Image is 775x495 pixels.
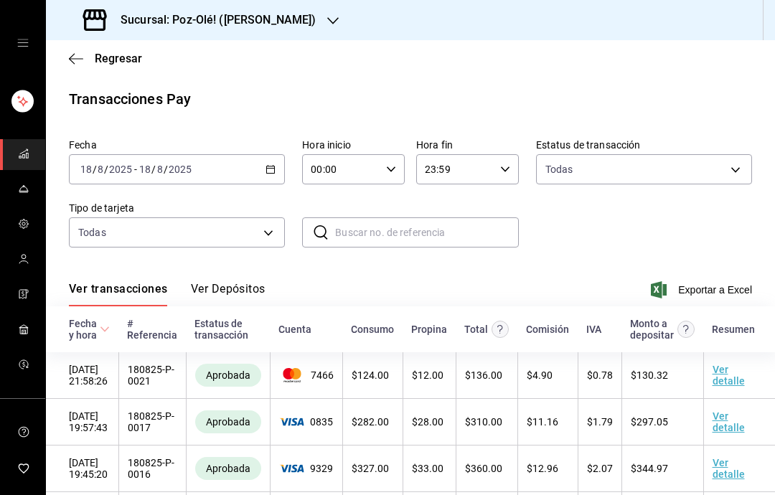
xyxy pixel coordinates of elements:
[200,369,256,381] span: Aprobada
[464,324,488,335] div: Total
[545,162,573,176] span: Todas
[191,282,266,306] button: Ver Depósitos
[335,218,518,247] input: Buscar no. de referencia
[527,416,558,428] span: $ 11.16
[195,410,261,433] div: Transacciones cobradas de manera exitosa.
[69,140,285,150] label: Fecha
[78,225,106,240] div: Todas
[69,318,110,341] span: Fecha y hora
[108,164,133,175] input: ----
[69,88,191,110] div: Transacciones Pay
[536,140,752,150] label: Estatus de transacción
[416,140,519,150] label: Hora fin
[46,445,118,492] td: [DATE] 19:45:20
[93,164,97,175] span: /
[17,37,29,49] button: open drawer
[151,164,156,175] span: /
[302,140,405,150] label: Hora inicio
[352,463,389,474] span: $ 327.00
[631,463,668,474] span: $ 344.97
[168,164,192,175] input: ----
[713,364,745,387] a: Ver detalle
[411,324,447,335] div: Propina
[46,352,118,399] td: [DATE] 21:58:26
[527,463,558,474] span: $ 12.96
[46,399,118,445] td: [DATE] 19:57:43
[677,321,695,338] svg: Este es el monto resultante del total pagado menos comisión e IVA. Esta será la parte que se depo...
[526,324,569,335] div: Comisión
[69,52,142,65] button: Regresar
[118,399,186,445] td: 180825-P-0017
[134,164,137,175] span: -
[712,324,755,335] div: Resumen
[352,369,389,381] span: $ 124.00
[138,164,151,175] input: --
[69,282,266,306] div: navigation tabs
[492,321,509,338] svg: Este monto equivale al total pagado por el comensal antes de aplicar Comisión e IVA.
[195,364,261,387] div: Transacciones cobradas de manera exitosa.
[412,416,443,428] span: $ 28.00
[95,52,142,65] span: Regresar
[127,318,177,341] div: # Referencia
[654,281,752,298] button: Exportar a Excel
[279,463,334,474] span: 9329
[631,369,668,381] span: $ 130.32
[104,164,108,175] span: /
[69,282,168,306] button: Ver transacciones
[200,416,256,428] span: Aprobada
[351,324,394,335] div: Consumo
[713,457,745,480] a: Ver detalle
[97,164,104,175] input: --
[587,463,613,474] span: $ 2.07
[586,324,601,335] div: IVA
[69,318,97,341] div: Fecha y hora
[630,318,674,341] div: Monto a depositar
[194,318,261,341] div: Estatus de transacción
[200,463,256,474] span: Aprobada
[278,324,311,335] div: Cuenta
[412,463,443,474] span: $ 33.00
[412,369,443,381] span: $ 12.00
[465,416,502,428] span: $ 310.00
[631,416,668,428] span: $ 297.05
[587,416,613,428] span: $ 1.79
[109,11,316,29] h3: Sucursal: Poz-Olé! ([PERSON_NAME])
[69,203,285,213] label: Tipo de tarjeta
[587,369,613,381] span: $ 0.78
[279,416,334,428] span: 0835
[465,463,502,474] span: $ 360.00
[527,369,553,381] span: $ 4.90
[279,368,334,382] span: 7466
[465,369,502,381] span: $ 136.00
[195,457,261,480] div: Transacciones cobradas de manera exitosa.
[80,164,93,175] input: --
[118,352,186,399] td: 180825-P-0021
[156,164,164,175] input: --
[713,410,745,433] a: Ver detalle
[164,164,168,175] span: /
[118,445,186,492] td: 180825-P-0016
[352,416,389,428] span: $ 282.00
